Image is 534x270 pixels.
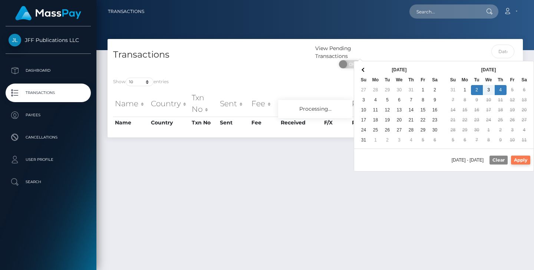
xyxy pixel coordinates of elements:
td: 7 [447,95,459,105]
th: Fr [507,75,518,85]
th: Sent [218,90,250,117]
td: 18 [370,115,382,125]
th: Th [405,75,417,85]
p: Dashboard [9,65,88,76]
td: 12 [382,105,393,115]
th: F/X [322,90,350,117]
td: 5 [417,135,429,145]
td: 4 [405,135,417,145]
th: Payer [350,117,384,129]
td: 21 [405,115,417,125]
th: Country [149,90,190,117]
p: User Profile [9,154,88,165]
a: Transactions [108,4,144,19]
a: Dashboard [6,61,91,80]
td: 4 [370,95,382,105]
td: 4 [495,85,507,95]
td: 3 [507,125,518,135]
td: 26 [382,125,393,135]
td: 2 [429,85,441,95]
span: OFF [343,60,362,68]
td: 13 [518,95,530,105]
td: 30 [393,85,405,95]
td: 18 [495,105,507,115]
div: Processing... [278,100,352,118]
td: 11 [370,105,382,115]
td: 1 [417,85,429,95]
td: 3 [393,135,405,145]
td: 29 [382,85,393,95]
th: Txn No [190,90,218,117]
td: 6 [459,135,471,145]
td: 16 [429,105,441,115]
button: Apply [511,156,530,165]
td: 27 [393,125,405,135]
td: 3 [483,85,495,95]
p: Cancellations [9,132,88,143]
a: Transactions [6,84,91,102]
td: 8 [459,95,471,105]
td: 26 [507,115,518,125]
td: 23 [471,115,483,125]
th: Mo [459,75,471,85]
td: 22 [417,115,429,125]
h4: Transactions [113,48,310,61]
td: 31 [405,85,417,95]
a: Payees [6,106,91,124]
td: 6 [429,135,441,145]
td: 10 [358,105,370,115]
td: 1 [370,135,382,145]
td: 25 [495,115,507,125]
td: 19 [382,115,393,125]
th: We [483,75,495,85]
td: 6 [393,95,405,105]
th: Name [113,90,149,117]
label: Show entries [113,78,169,86]
div: View Pending Transactions [315,45,385,60]
td: 13 [393,105,405,115]
p: Search [9,176,88,188]
th: Sent [218,117,250,129]
td: 2 [471,85,483,95]
span: [DATE] - [DATE] [452,158,487,162]
th: Fee [250,117,279,129]
td: 2 [382,135,393,145]
img: JFF Publications LLC [9,34,21,46]
th: Payer [350,90,384,117]
td: 17 [358,115,370,125]
th: Received [279,117,322,129]
td: 14 [405,105,417,115]
td: 30 [429,125,441,135]
td: 30 [471,125,483,135]
td: 4 [518,125,530,135]
span: JFF Publications LLC [6,37,91,43]
td: 28 [405,125,417,135]
td: 23 [429,115,441,125]
a: User Profile [6,150,91,169]
th: Fee [250,90,279,117]
td: 8 [417,95,429,105]
th: F/X [322,117,350,129]
td: 29 [417,125,429,135]
th: Tu [382,75,393,85]
th: Tu [471,75,483,85]
th: [DATE] [370,65,429,75]
td: 15 [459,105,471,115]
th: Txn No [190,117,218,129]
td: 5 [447,135,459,145]
th: Name [113,117,149,129]
td: 27 [358,85,370,95]
img: MassPay Logo [15,6,81,20]
td: 29 [459,125,471,135]
select: Showentries [126,78,154,86]
td: 2 [495,125,507,135]
td: 3 [358,95,370,105]
td: 5 [507,85,518,95]
td: 28 [370,85,382,95]
th: Th [495,75,507,85]
td: 15 [417,105,429,115]
td: 14 [447,105,459,115]
th: Mo [370,75,382,85]
td: 31 [358,135,370,145]
th: Sa [429,75,441,85]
